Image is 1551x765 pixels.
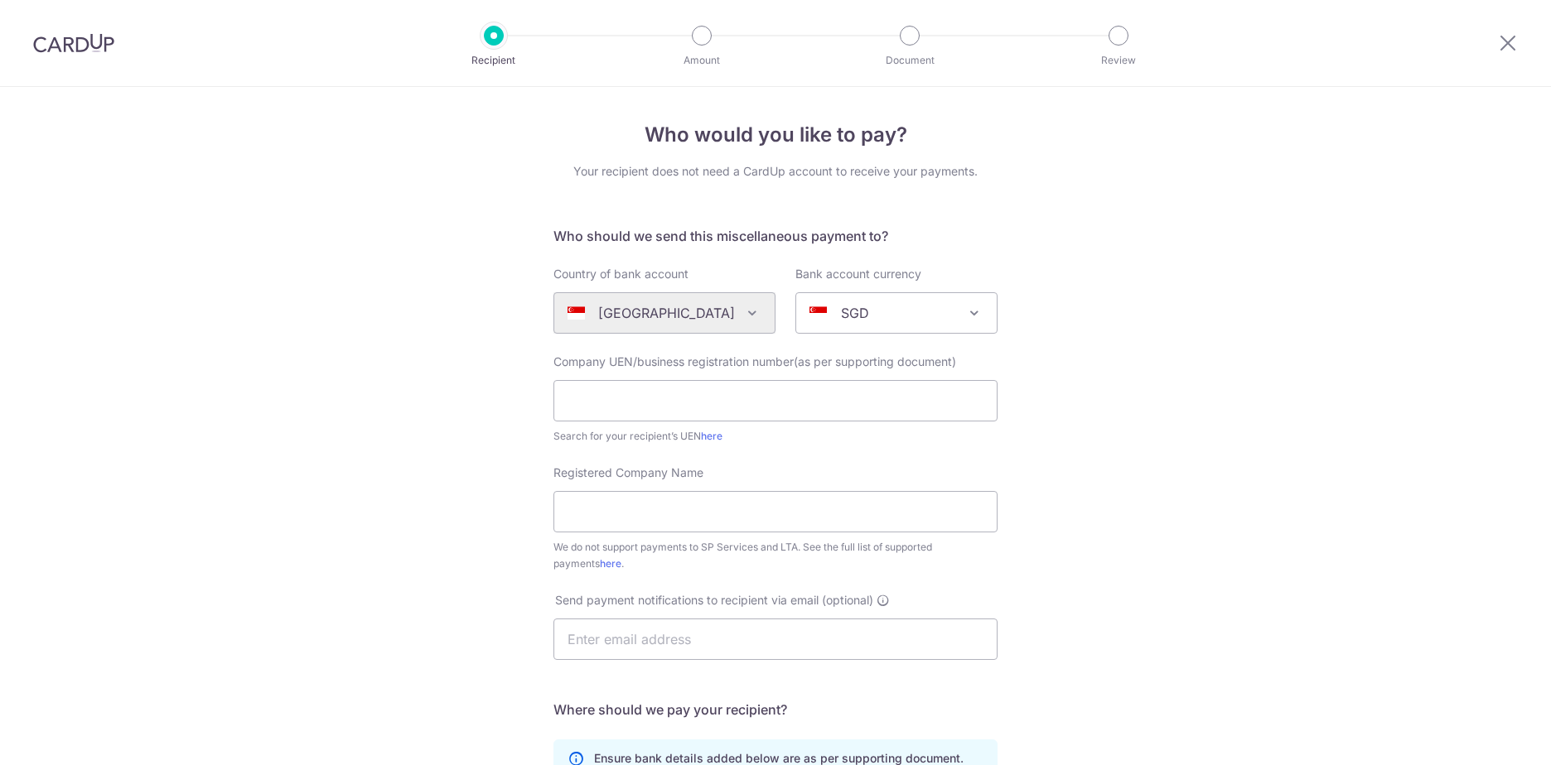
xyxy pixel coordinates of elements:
[432,52,555,69] p: Recipient
[701,430,722,442] a: here
[553,120,998,150] h4: Who would you like to pay?
[33,33,114,53] img: CardUp
[795,292,998,334] span: SGD
[553,465,703,479] span: Registered Company Name
[553,354,956,368] span: Company UEN/business registration number(as per supporting document)
[841,303,869,323] p: SGD
[553,226,998,246] h5: Who should we send this miscellaneous payment to?
[553,618,998,660] input: Enter email address
[555,592,873,609] span: Send payment notifications to recipient via email (optional)
[553,700,998,719] h5: Where should we pay your recipient?
[553,266,689,282] label: Country of bank account
[600,557,621,570] a: here
[640,52,763,69] p: Amount
[553,539,998,572] div: We do not support payments to SP Services and LTA. See the full list of supported payments .
[796,293,997,333] span: SGD
[1445,715,1534,757] iframe: Opens a widget where you can find more information
[553,163,998,180] div: Your recipient does not need a CardUp account to receive your payments.
[795,266,921,282] label: Bank account currency
[553,428,998,445] div: Search for your recipient’s UEN
[1057,52,1180,69] p: Review
[848,52,971,69] p: Document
